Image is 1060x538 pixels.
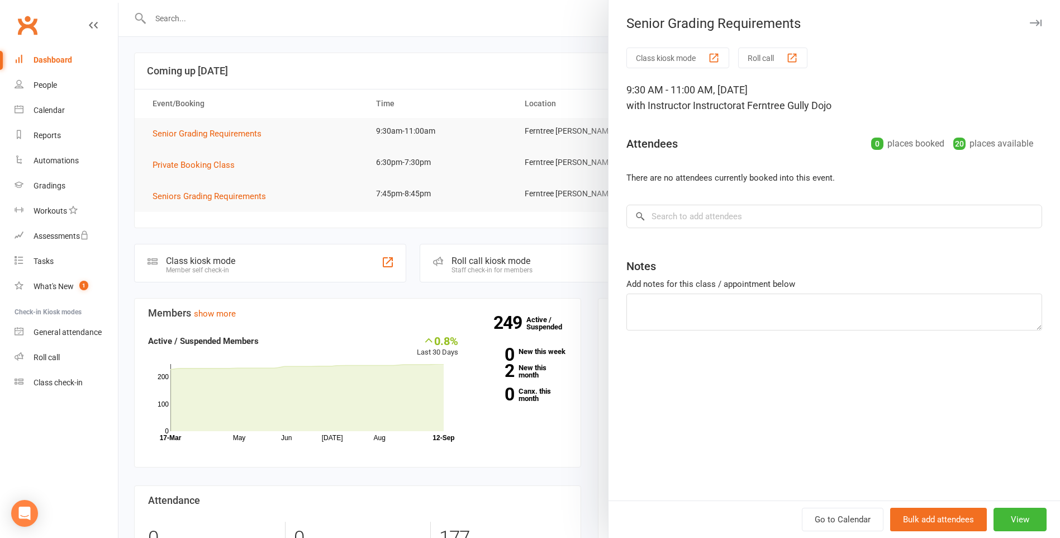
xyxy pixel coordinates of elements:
a: Automations [15,148,118,173]
div: Reports [34,131,61,140]
a: Dashboard [15,48,118,73]
a: Workouts [15,199,118,224]
div: General attendance [34,328,102,337]
a: People [15,73,118,98]
div: places booked [871,136,944,152]
button: Class kiosk mode [626,48,729,68]
div: People [34,81,57,89]
span: 1 [79,281,88,290]
div: Open Intercom Messenger [11,500,38,527]
div: Notes [626,258,656,274]
a: Gradings [15,173,118,199]
a: Go to Calendar [802,508,883,531]
div: Class check-in [34,378,83,387]
div: Workouts [34,206,67,215]
div: Tasks [34,257,54,266]
button: Roll call [738,48,807,68]
div: 0 [871,138,883,150]
a: Class kiosk mode [15,370,118,395]
a: Reports [15,123,118,148]
div: Senior Grading Requirements [609,16,1060,31]
div: 20 [953,138,966,150]
div: Calendar [34,106,65,115]
div: Add notes for this class / appointment below [626,277,1042,291]
div: Attendees [626,136,678,152]
a: Tasks [15,249,118,274]
li: There are no attendees currently booked into this event. [626,171,1042,185]
button: View [994,508,1047,531]
div: Dashboard [34,55,72,64]
div: Gradings [34,181,65,190]
span: at Ferntree Gully Dojo [736,100,831,111]
span: with Instructor Instructor [626,100,736,111]
div: 9:30 AM - 11:00 AM, [DATE] [626,82,1042,114]
input: Search to add attendees [626,205,1042,228]
a: Clubworx [13,11,41,39]
div: Automations [34,156,79,165]
a: Calendar [15,98,118,123]
div: Roll call [34,353,60,362]
a: Assessments [15,224,118,249]
a: Roll call [15,345,118,370]
a: What's New1 [15,274,118,299]
div: What's New [34,282,74,291]
a: General attendance kiosk mode [15,320,118,345]
div: places available [953,136,1033,152]
button: Bulk add attendees [890,508,987,531]
div: Assessments [34,232,89,240]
